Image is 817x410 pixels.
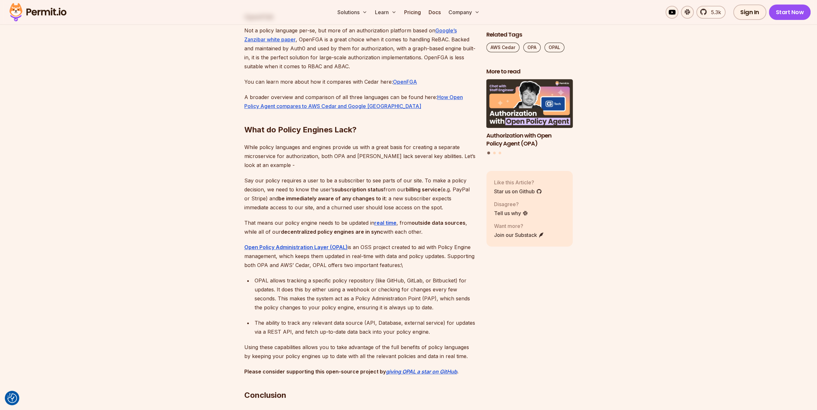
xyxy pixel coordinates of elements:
[244,93,476,111] p: A broader overview and comparison of all three languages can be found here:
[244,143,476,170] p: While policy languages and engines provide us with a great basis for creating a separate microser...
[494,231,544,239] a: Join our Substack
[244,176,476,212] p: Say our policy requires a user to be a subscriber to see parts of our site. To make a policy deci...
[372,6,399,19] button: Learn
[335,6,370,19] button: Solutions
[707,8,721,16] span: 5.3k
[406,186,441,193] strong: billing service
[544,43,564,52] a: OPAL
[374,220,396,226] a: real time
[386,368,457,375] a: giving OPAL a star on GitHub
[393,79,417,85] a: OpenFGA
[494,222,544,230] p: Want more?
[494,179,542,186] p: Like this Article?
[244,244,348,250] a: Open Policy Administration Layer (OPAL)
[7,393,17,403] button: Consent Preferences
[6,1,69,23] img: Permit logo
[494,200,528,208] p: Disagree?
[769,4,811,20] a: Start Now
[244,368,386,375] strong: Please consider supporting this open-source project by
[486,31,573,39] h2: Related Tags
[255,318,476,336] div: The ability to track any relevant data source (API, Database, external service) for updates via a...
[402,6,423,19] a: Pricing
[499,152,501,155] button: Go to slide 3
[523,43,541,52] a: OPA
[486,79,573,155] div: Posts
[244,77,476,86] p: You can learn more about how it compares with Cedar here:
[486,79,573,128] img: Authorization with Open Policy Agent (OPA)
[244,343,476,361] p: Using these capabilities allows you to take advantage of the full benefits of policy languages by...
[244,364,476,400] h2: Conclusion
[281,229,383,235] strong: decentralized policy engines are in sync
[486,79,573,148] a: Authorization with Open Policy Agent (OPA)Authorization with Open Policy Agent (OPA)
[278,195,386,202] strong: be immediately aware of any changes to it
[696,6,726,19] a: 5.3k
[244,26,476,71] p: Not a policy language per-se, but more of an authorization platform based on , OpenFGA is a great...
[493,152,496,155] button: Go to slide 2
[733,4,766,20] a: Sign In
[486,79,573,148] li: 1 of 3
[7,393,17,403] img: Revisit consent button
[486,68,573,76] h2: More to read
[494,188,542,195] a: Star us on Github
[244,243,476,270] p: is an OSS project created to aid with Policy Engine management, which keeps them updated in real-...
[255,276,476,312] div: OPAL allows tracking a specific policy repository (like GitHub, GitLab, or Bitbucket) for updates...
[457,368,458,375] strong: .
[412,220,465,226] strong: outside data sources
[426,6,443,19] a: Docs
[494,209,528,217] a: Tell us why
[335,186,384,193] strong: subscription status
[487,152,490,155] button: Go to slide 1
[486,43,519,52] a: AWS Cedar
[244,218,476,236] p: That means our policy engine needs to be updated in , from , while all of our with each other.
[446,6,482,19] button: Company
[486,132,573,148] h3: Authorization with Open Policy Agent (OPA)
[244,99,476,135] h2: What do Policy Engines Lack?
